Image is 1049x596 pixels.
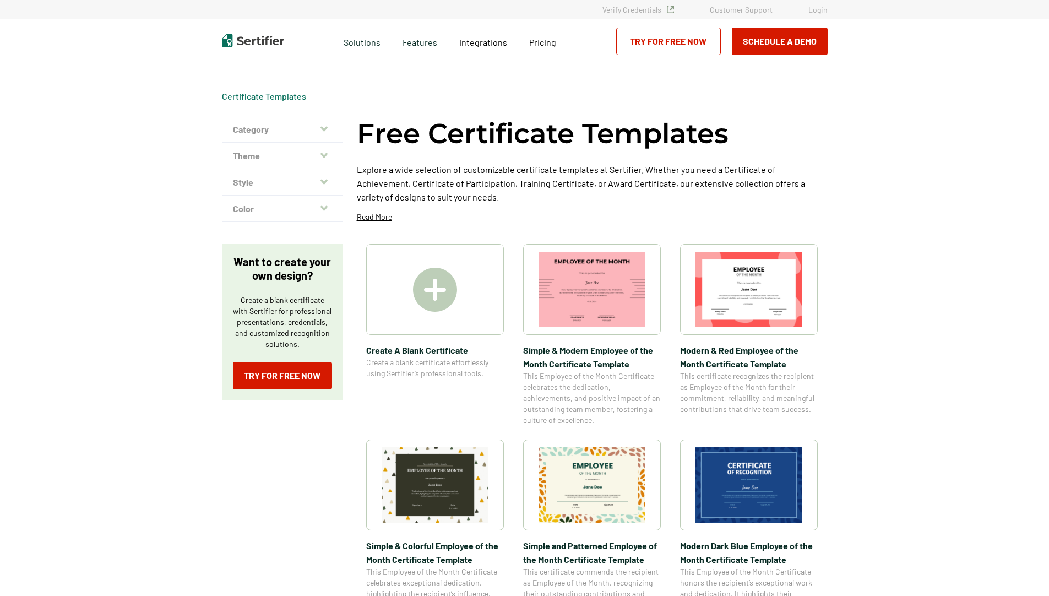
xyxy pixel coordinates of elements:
a: Modern & Red Employee of the Month Certificate TemplateModern & Red Employee of the Month Certifi... [680,244,818,426]
span: This Employee of the Month Certificate celebrates the dedication, achievements, and positive impa... [523,371,661,426]
button: Style [222,169,343,196]
img: Modern Dark Blue Employee of the Month Certificate Template [695,447,802,523]
a: Simple & Modern Employee of the Month Certificate TemplateSimple & Modern Employee of the Month C... [523,244,661,426]
p: Read More [357,212,392,223]
span: Certificate Templates [222,91,306,102]
a: Pricing [529,34,556,48]
img: Simple & Colorful Employee of the Month Certificate Template [382,447,488,523]
a: Certificate Templates [222,91,306,101]
a: Try for Free Now [616,28,721,55]
a: Try for Free Now [233,362,332,389]
a: Customer Support [710,5,773,14]
h1: Free Certificate Templates [357,116,729,151]
span: Create a blank certificate effortlessly using Sertifier’s professional tools. [366,357,504,379]
div: Breadcrumb [222,91,306,102]
p: Create a blank certificate with Sertifier for professional presentations, credentials, and custom... [233,295,332,350]
p: Explore a wide selection of customizable certificate templates at Sertifier. Whether you need a C... [357,162,828,204]
button: Color [222,196,343,222]
span: Modern Dark Blue Employee of the Month Certificate Template [680,539,818,566]
span: Create A Blank Certificate [366,343,504,357]
img: Simple & Modern Employee of the Month Certificate Template [539,252,645,327]
a: Integrations [459,34,507,48]
span: Simple and Patterned Employee of the Month Certificate Template [523,539,661,566]
span: Simple & Modern Employee of the Month Certificate Template [523,343,661,371]
img: Sertifier | Digital Credentialing Platform [222,34,284,47]
span: This certificate recognizes the recipient as Employee of the Month for their commitment, reliabil... [680,371,818,415]
a: Login [808,5,828,14]
img: Modern & Red Employee of the Month Certificate Template [695,252,802,327]
span: Features [403,34,437,48]
p: Want to create your own design? [233,255,332,283]
span: Modern & Red Employee of the Month Certificate Template [680,343,818,371]
span: Simple & Colorful Employee of the Month Certificate Template [366,539,504,566]
span: Integrations [459,37,507,47]
img: Create A Blank Certificate [413,268,457,312]
button: Category [222,116,343,143]
a: Verify Credentials [602,5,674,14]
img: Simple and Patterned Employee of the Month Certificate Template [539,447,645,523]
button: Theme [222,143,343,169]
span: Solutions [344,34,381,48]
img: Verified [667,6,674,13]
span: Pricing [529,37,556,47]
